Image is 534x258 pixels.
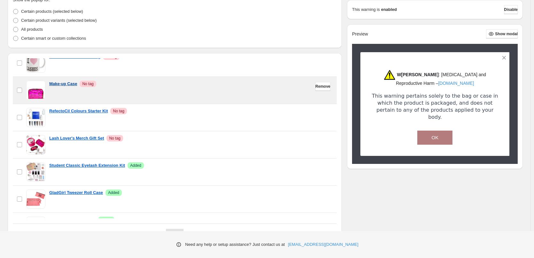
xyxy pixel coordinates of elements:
[21,35,86,42] p: Certain smart or custom collections
[495,31,518,36] span: Show modal
[397,72,401,77] strong: W
[486,29,518,38] button: Show modal
[130,163,141,168] span: Added
[417,131,452,145] button: OK
[113,109,124,114] span: No tag
[372,93,500,120] span: This warning pertains solely to the bag or case in which the product is packaged, and does not pe...
[166,229,184,238] nav: Pagination
[21,18,97,23] span: Certain product variants (selected below)
[352,31,368,37] h2: Preview
[26,217,45,236] img: Magnetic Tweezer Case
[49,217,96,223] a: Magnetic Tweezer Case
[352,6,380,13] p: This warning is
[21,26,43,33] p: All products
[26,108,45,127] img: RefectoCil Colours Starter Kit
[504,5,518,14] button: Disable
[175,229,184,238] button: Next
[401,72,439,77] strong: [PERSON_NAME]
[315,84,330,89] span: Remove
[108,190,119,195] span: Added
[288,241,358,248] a: [EMAIL_ADDRESS][DOMAIN_NAME]
[26,162,45,181] img: Student Classic Eyelash Extension Kit
[381,6,397,13] strong: enabled
[109,136,120,141] span: No tag
[504,7,518,12] span: Disable
[21,9,83,14] span: Certain products (selected below)
[49,135,104,141] a: Lash Lover's Merch Gift Set
[315,82,330,91] button: Remove
[49,189,103,196] a: GladGirl Tweezer Roll Case
[26,81,45,100] img: Make-up Case
[49,108,108,114] a: RefectoCil Colours Starter Kit
[384,70,396,80] img: ⚠ #2
[49,162,125,169] a: Student Classic Eyelash Extension Kit
[49,81,77,87] a: Make-up Case
[82,81,93,86] span: No tag
[438,81,474,86] a: [DOMAIN_NAME]
[396,72,486,85] span: : [MEDICAL_DATA] and Reproductive Harm –
[26,189,45,209] img: GladGirl Tweezer Roll Case
[26,135,45,154] img: Lash Lover's Merch Gift Set
[101,217,112,222] span: Added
